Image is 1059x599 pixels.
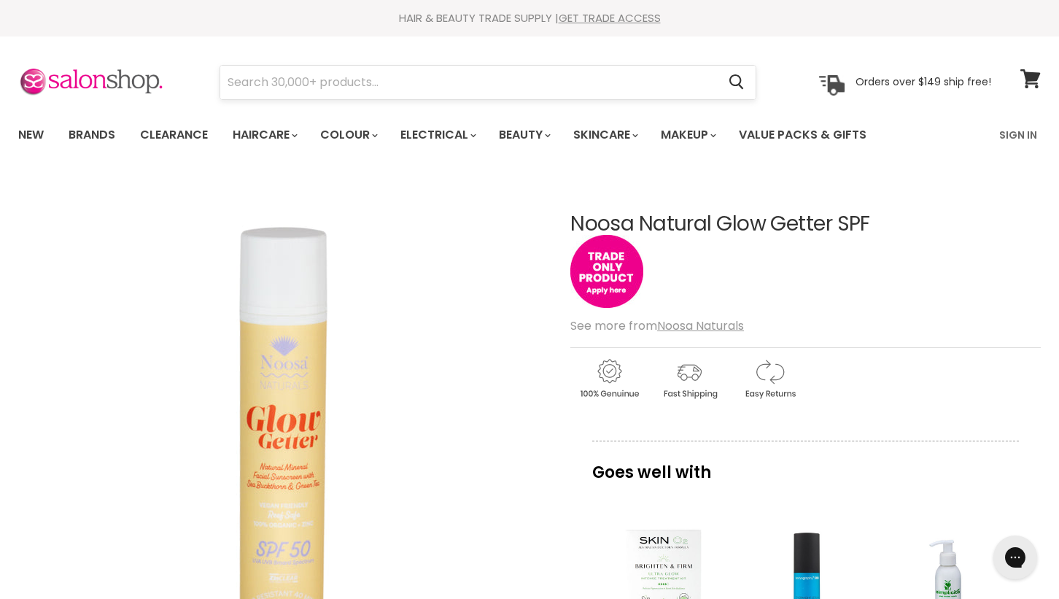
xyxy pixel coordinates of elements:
a: Makeup [650,120,725,150]
span: See more from [570,317,744,334]
iframe: Gorgias live chat messenger [986,530,1044,584]
a: New [7,120,55,150]
img: genuine.gif [570,357,648,401]
a: Clearance [129,120,219,150]
a: Value Packs & Gifts [728,120,877,150]
img: shipping.gif [651,357,728,401]
img: returns.gif [731,357,808,401]
img: tradeonly_small.jpg [570,235,643,308]
a: Haircare [222,120,306,150]
p: Orders over $149 ship free! [856,75,991,88]
input: Search [220,66,717,99]
a: Beauty [488,120,559,150]
ul: Main menu [7,114,934,156]
a: GET TRADE ACCESS [559,10,661,26]
button: Search [717,66,756,99]
a: Electrical [389,120,485,150]
a: Colour [309,120,387,150]
a: Noosa Naturals [657,317,744,334]
h1: Noosa Natural Glow Getter SPF [570,213,1041,236]
a: Sign In [990,120,1046,150]
a: Brands [58,120,126,150]
p: Goes well with [592,441,1019,489]
form: Product [220,65,756,100]
a: Skincare [562,120,647,150]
